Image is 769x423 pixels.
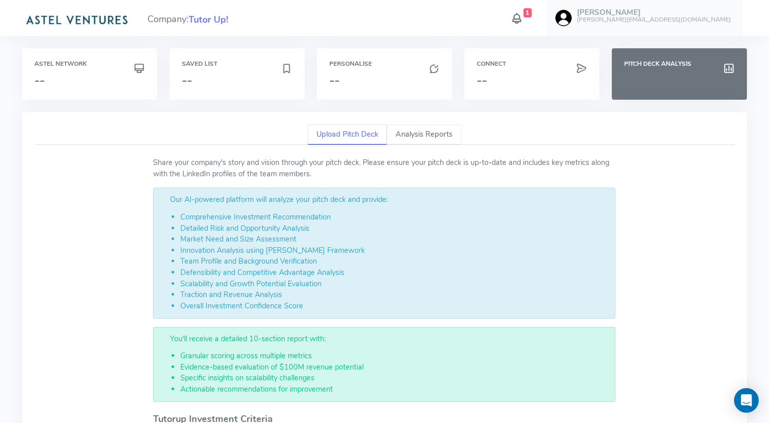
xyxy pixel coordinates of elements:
[153,188,615,318] div: Our AI-powered platform will analyze your pitch deck and provide:
[180,212,605,223] li: Comprehensive Investment Recommendation
[189,13,228,27] span: Tutor Up!
[180,245,605,256] li: Innovation Analysis using [PERSON_NAME] Framework
[182,72,192,88] span: --
[555,10,572,26] img: user-image
[624,61,735,67] h6: Pitch Deck Analysis
[180,223,605,234] li: Detailed Risk and Opportunity Analysis
[180,362,605,373] li: Evidence-based evaluation of $100M revenue potential
[577,16,731,23] h6: [PERSON_NAME][EMAIL_ADDRESS][DOMAIN_NAME]
[34,72,45,88] span: --
[153,327,615,402] div: You'll receive a detailed 10-section report with:
[308,124,387,145] a: Upload Pitch Deck
[147,9,228,27] span: Company:
[329,73,440,87] h3: --
[153,157,615,179] p: Share your company's story and vision through your pitch deck. Please ensure your pitch deck is u...
[734,388,759,413] div: Open Intercom Messenger
[34,61,145,67] h6: Astel Network
[180,289,605,301] li: Traction and Revenue Analysis
[477,73,587,87] h3: --
[180,351,605,362] li: Granular scoring across multiple metrics
[477,61,587,67] h6: Connect
[180,234,605,245] li: Market Need and Size Assessment
[180,301,605,312] li: Overall Investment Confidence Score
[182,61,292,67] h6: Saved List
[180,384,605,395] li: Actionable recommendations for improvement
[329,61,440,67] h6: Personalise
[387,124,461,145] a: Analysis Reports
[189,13,228,25] a: Tutor Up!
[180,373,605,384] li: Specific insights on scalability challenges
[523,8,532,17] span: 1
[577,8,731,17] h5: [PERSON_NAME]
[180,279,605,290] li: Scalability and Growth Potential Evaluation
[180,256,605,267] li: Team Profile and Background Verification
[180,267,605,279] li: Defensibility and Competitive Advantage Analysis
